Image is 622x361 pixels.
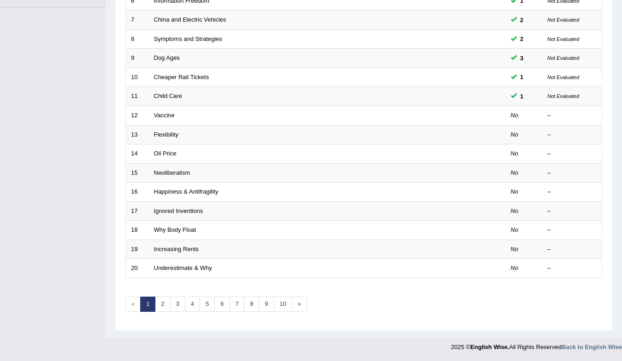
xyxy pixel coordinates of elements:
[154,226,196,233] a: Why Body Float
[126,49,149,68] td: 9
[548,55,579,61] small: Not Evaluated
[154,188,218,195] a: Happiness & Antifragility
[126,29,149,49] td: 8
[244,297,259,312] a: 8
[517,15,527,25] span: You can still take this question
[126,125,149,144] td: 13
[200,297,215,312] a: 5
[126,11,149,30] td: 7
[548,169,597,178] div: –
[126,201,149,221] td: 17
[548,111,597,120] div: –
[126,144,149,164] td: 14
[126,297,141,312] span: «
[154,16,227,23] a: China and Electric Vehicles
[126,106,149,125] td: 12
[154,92,182,99] a: Child Care
[126,183,149,202] td: 16
[126,240,149,259] td: 19
[548,131,597,139] div: –
[511,207,519,214] em: No
[154,131,178,138] a: Flexibility
[154,74,209,80] a: Cheaper Rail Tickets
[548,226,597,235] div: –
[562,344,622,350] a: Back to English Wise
[511,246,519,252] em: No
[548,17,579,23] small: Not Evaluated
[155,297,170,312] a: 2
[140,297,155,312] a: 1
[126,163,149,183] td: 15
[548,36,579,42] small: Not Evaluated
[548,93,579,99] small: Not Evaluated
[548,245,597,254] div: –
[511,264,519,271] em: No
[292,297,307,312] a: »
[126,87,149,106] td: 11
[229,297,245,312] a: 7
[511,169,519,176] em: No
[154,169,190,176] a: Neoliberalism
[274,297,292,312] a: 10
[185,297,200,312] a: 4
[517,92,527,101] span: You can still take this question
[511,150,519,157] em: No
[154,112,175,119] a: Vaccine
[511,131,519,138] em: No
[511,112,519,119] em: No
[126,259,149,278] td: 20
[548,149,597,158] div: –
[548,188,597,196] div: –
[154,207,203,214] a: Ignored Inventions
[548,264,597,273] div: –
[154,35,223,42] a: Symptoms and Strategies
[170,297,185,312] a: 3
[517,72,527,82] span: You can still take this question
[214,297,229,312] a: 6
[517,34,527,44] span: You can still take this question
[126,221,149,240] td: 18
[259,297,274,312] a: 9
[548,74,579,80] small: Not Evaluated
[126,68,149,87] td: 10
[511,226,519,233] em: No
[154,54,180,61] a: Dog Ages
[470,344,509,350] strong: English Wise.
[451,338,622,351] div: 2025 © All Rights Reserved
[154,246,199,252] a: Increasing Rents
[511,188,519,195] em: No
[548,207,597,216] div: –
[154,264,212,271] a: Underestimate & Why
[517,53,527,63] span: You can still take this question
[154,150,177,157] a: Oil Price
